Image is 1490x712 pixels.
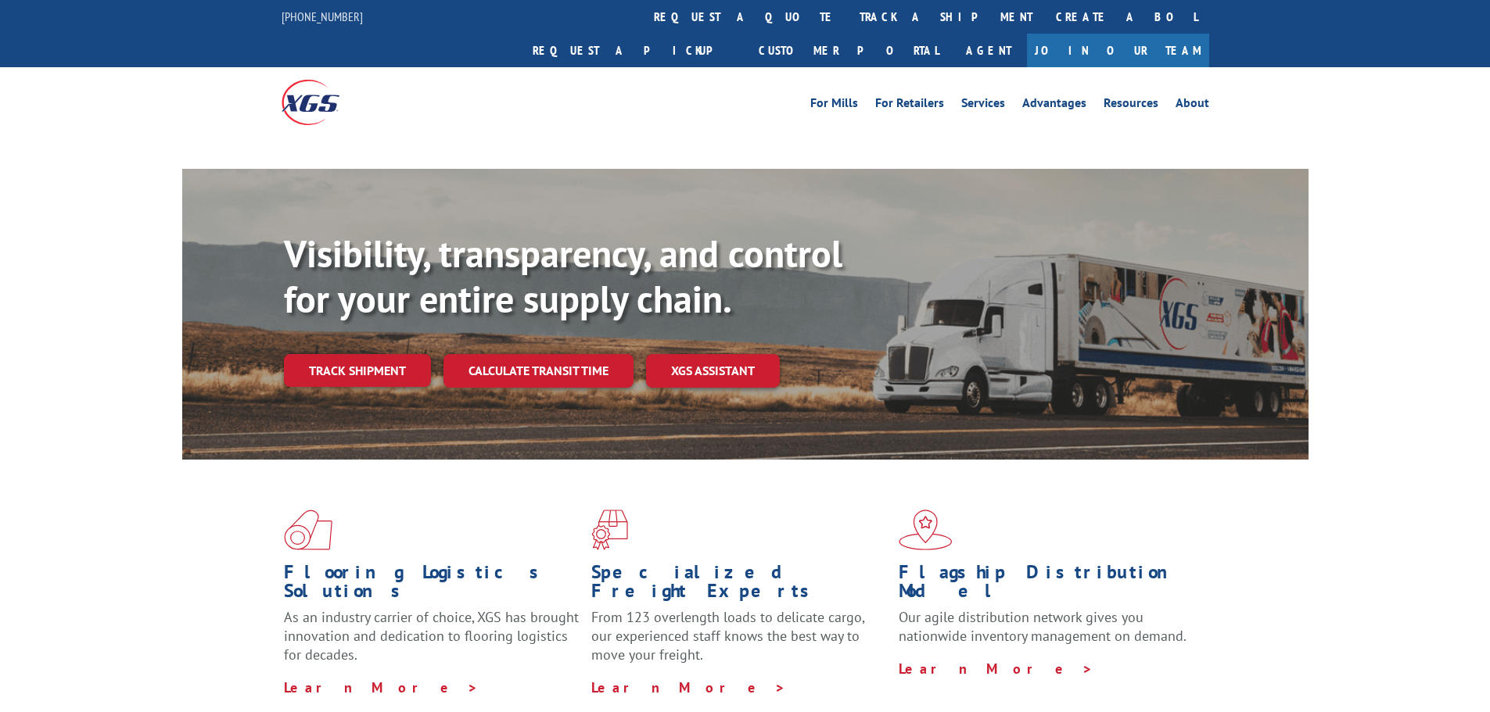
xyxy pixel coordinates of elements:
[1104,97,1158,114] a: Resources
[899,563,1194,608] h1: Flagship Distribution Model
[1027,34,1209,67] a: Join Our Team
[284,229,842,323] b: Visibility, transparency, and control for your entire supply chain.
[284,354,431,387] a: Track shipment
[1176,97,1209,114] a: About
[284,563,580,608] h1: Flooring Logistics Solutions
[646,354,780,388] a: XGS ASSISTANT
[747,34,950,67] a: Customer Portal
[899,660,1093,678] a: Learn More >
[899,510,953,550] img: xgs-icon-flagship-distribution-model-red
[284,678,479,696] a: Learn More >
[284,510,332,550] img: xgs-icon-total-supply-chain-intelligence-red
[443,354,634,388] a: Calculate transit time
[961,97,1005,114] a: Services
[591,608,887,678] p: From 123 overlength loads to delicate cargo, our experienced staff knows the best way to move you...
[875,97,944,114] a: For Retailers
[521,34,747,67] a: Request a pickup
[950,34,1027,67] a: Agent
[282,9,363,24] a: [PHONE_NUMBER]
[284,608,579,664] span: As an industry carrier of choice, XGS has brought innovation and dedication to flooring logistics...
[591,510,628,550] img: xgs-icon-focused-on-flooring-red
[1022,97,1086,114] a: Advantages
[810,97,858,114] a: For Mills
[591,678,786,696] a: Learn More >
[591,563,887,608] h1: Specialized Freight Experts
[899,608,1187,645] span: Our agile distribution network gives you nationwide inventory management on demand.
